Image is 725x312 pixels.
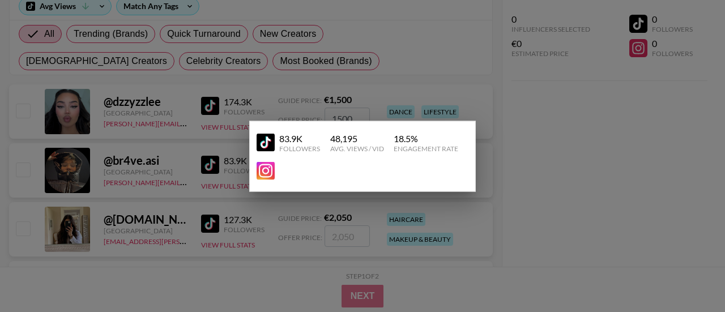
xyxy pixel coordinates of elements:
img: YouTube [257,134,275,152]
div: Engagement Rate [394,144,458,152]
img: YouTube [257,161,275,179]
div: Followers [279,144,320,152]
div: 48,195 [330,133,384,144]
iframe: Drift Widget Chat Controller [668,255,711,298]
div: 83.9K [279,133,320,144]
div: Avg. Views / Vid [330,144,384,152]
div: 18.5 % [394,133,458,144]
